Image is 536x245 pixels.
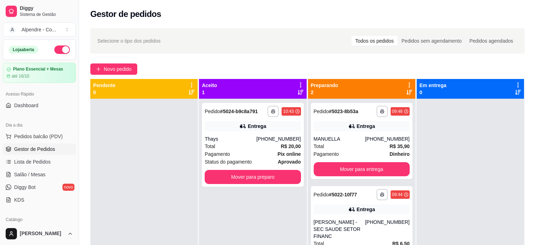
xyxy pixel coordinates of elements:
a: Gestor de Pedidos [3,143,76,155]
div: [PHONE_NUMBER] [365,135,410,142]
button: Novo pedido [90,63,137,75]
div: Dia a dia [3,120,76,131]
div: Alpendre - Co ... [22,26,56,33]
strong: # 5024-b9c8a791 [220,109,258,114]
a: Diggy Botnovo [3,182,76,193]
button: Alterar Status [54,45,70,54]
div: Catálogo [3,214,76,225]
p: Em entrega [420,82,446,89]
a: Salão / Mesas [3,169,76,180]
div: Loja aberta [9,46,38,54]
span: Selecione o tipo dos pedidos [97,37,161,45]
p: 0 [93,89,115,96]
div: 10:43 [283,109,294,114]
div: Entrega [357,206,375,213]
span: Pedido [314,109,329,114]
a: DiggySistema de Gestão [3,3,76,20]
button: Pedidos balcão (PDV) [3,131,76,142]
div: [PHONE_NUMBER] [256,135,301,142]
span: [PERSON_NAME] [20,231,65,237]
button: Mover para entrega [314,162,410,176]
button: [PERSON_NAME] [3,225,76,242]
div: MANUELLA [314,135,365,142]
span: Status do pagamento [205,158,252,166]
div: Pedidos agendados [465,36,517,46]
div: [PERSON_NAME] - SEC SAUDE SETOR FINANC [314,219,365,240]
a: KDS [3,194,76,206]
strong: R$ 20,00 [281,143,301,149]
strong: # 5023-8b53a [329,109,358,114]
button: Mover para preparo [205,170,301,184]
strong: Pix online [277,151,301,157]
div: Pedidos sem agendamento [398,36,465,46]
span: plus [96,67,101,72]
strong: # 5022-10f77 [329,192,357,197]
span: Lista de Pedidos [14,158,51,165]
h2: Gestor de pedidos [90,8,161,20]
p: Pendente [93,82,115,89]
span: Pagamento [205,150,230,158]
div: Acesso Rápido [3,88,76,100]
span: Diggy Bot [14,184,36,191]
span: Sistema de Gestão [20,12,73,17]
span: Pedidos balcão (PDV) [14,133,63,140]
p: Aceito [202,82,217,89]
span: Pedido [314,192,329,197]
div: Thays [205,135,256,142]
a: Lista de Pedidos [3,156,76,167]
p: 0 [420,89,446,96]
div: 09:48 [392,109,403,114]
p: Preparando [311,82,338,89]
article: até 16/10 [12,73,29,79]
div: Entrega [357,123,375,130]
button: Select a team [3,23,76,37]
div: 09:44 [392,192,403,197]
article: Plano Essencial + Mesas [13,67,63,72]
span: Salão / Mesas [14,171,46,178]
span: Total [205,142,215,150]
a: Plano Essencial + Mesasaté 16/10 [3,63,76,83]
span: Pedido [205,109,220,114]
a: Dashboard [3,100,76,111]
strong: Dinheiro [390,151,410,157]
strong: R$ 35,90 [390,143,410,149]
span: Pagamento [314,150,339,158]
span: Novo pedido [104,65,132,73]
span: A [9,26,16,33]
p: 1 [202,89,217,96]
span: Diggy [20,5,73,12]
div: Todos os pedidos [351,36,398,46]
span: Total [314,142,324,150]
div: [PHONE_NUMBER] [365,219,410,240]
div: Entrega [248,123,266,130]
p: 2 [311,89,338,96]
span: Dashboard [14,102,38,109]
span: KDS [14,196,24,203]
span: Gestor de Pedidos [14,146,55,153]
strong: aprovado [278,159,301,165]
